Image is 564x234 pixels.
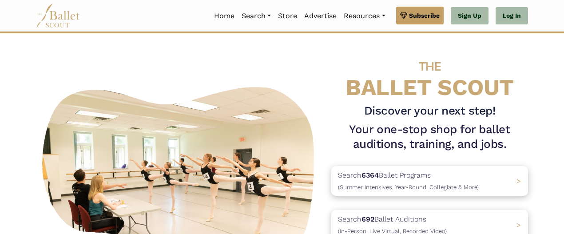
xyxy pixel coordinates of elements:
[338,184,479,190] span: (Summer Intensives, Year-Round, Collegiate & More)
[331,103,528,119] h3: Discover your next step!
[396,7,444,24] a: Subscribe
[361,171,379,179] b: 6364
[274,7,301,25] a: Store
[496,7,528,25] a: Log In
[331,122,528,152] h1: Your one-stop shop for ballet auditions, training, and jobs.
[238,7,274,25] a: Search
[331,51,528,100] h4: BALLET SCOUT
[340,7,389,25] a: Resources
[338,170,479,192] p: Search Ballet Programs
[419,59,441,74] span: THE
[516,221,521,229] span: >
[516,177,521,185] span: >
[451,7,489,25] a: Sign Up
[400,11,407,20] img: gem.svg
[211,7,238,25] a: Home
[361,215,374,223] b: 692
[301,7,340,25] a: Advertise
[331,166,528,196] a: Search6364Ballet Programs(Summer Intensives, Year-Round, Collegiate & More)>
[409,11,440,20] span: Subscribe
